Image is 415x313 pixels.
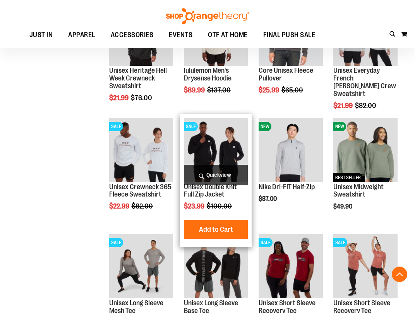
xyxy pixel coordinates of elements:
[109,234,173,298] img: Unisex Long Sleeve Mesh Tee primary image
[329,114,401,230] div: product
[184,118,248,183] a: Product image for Unisex Double Knit Full Zip JacketSALE
[199,225,233,234] span: Add to Cart
[109,238,123,247] span: SALE
[173,220,259,239] button: Add to Cart
[333,118,398,183] a: Unisex Midweight SweatshirtNEWBEST SELLER
[68,26,95,44] span: APPAREL
[333,122,346,131] span: NEW
[333,234,398,298] img: Product image for Unisex Short Sleeve Recovery Tee
[333,118,398,182] img: Unisex Midweight Sweatshirt
[259,67,313,82] a: Core Unisex Fleece Pullover
[255,114,327,222] div: product
[184,234,248,298] img: Product image for Unisex Long Sleeve Base Tee
[259,183,315,191] a: Nike Dri-FIT Half-Zip
[169,26,192,44] span: EVENTS
[184,118,248,182] img: Product image for Unisex Double Knit Full Zip Jacket
[333,238,347,247] span: SALE
[333,102,354,109] span: $21.99
[392,267,407,282] button: Back To Top
[259,118,323,182] img: Nike Dri-FIT Half-Zip
[105,114,177,230] div: product
[207,202,233,210] span: $100.00
[161,26,200,44] a: EVENTS
[184,165,248,185] a: Quickview
[333,234,398,299] a: Product image for Unisex Short Sleeve Recovery TeeSALE
[259,234,323,299] a: Product image for Unisex SS Recovery TeeSALE
[184,67,232,82] a: lululemon Men's Drysense Hoodie
[131,94,153,102] span: $76.00
[184,122,198,131] span: SALE
[184,234,248,299] a: Product image for Unisex Long Sleeve Base TeeSALE
[263,26,316,44] span: FINAL PUSH SALE
[259,234,323,298] img: Product image for Unisex SS Recovery Tee
[207,86,232,94] span: $137.00
[132,202,154,210] span: $82.00
[259,195,278,202] span: $87.00
[109,183,171,198] a: Unisex Crewneck 365 Fleece Sweatshirt
[109,202,130,210] span: $22.99
[333,173,363,182] span: BEST SELLER
[109,118,173,182] img: Product image for Unisex Crewneck 365 Fleece Sweatshirt
[259,238,273,247] span: SALE
[109,118,173,183] a: Product image for Unisex Crewneck 365 Fleece SweatshirtSALE
[111,26,154,44] span: ACCESSORIES
[200,26,256,44] a: OTF AT HOME
[109,122,123,131] span: SALE
[22,26,61,44] a: JUST IN
[109,234,173,299] a: Unisex Long Sleeve Mesh Tee primary imageSALE
[60,26,103,44] a: APPAREL
[109,94,130,102] span: $21.99
[184,86,206,94] span: $89.99
[256,26,323,44] a: FINAL PUSH SALE
[259,118,323,183] a: Nike Dri-FIT Half-ZipNEW
[333,67,396,97] a: Unisex Everyday French [PERSON_NAME] Crew Sweatshirt
[165,8,250,24] img: Shop Orangetheory
[184,202,206,210] span: $23.99
[208,26,248,44] span: OTF AT HOME
[333,183,384,198] a: Unisex Midweight Sweatshirt
[355,102,377,109] span: $82.00
[259,122,271,131] span: NEW
[259,86,280,94] span: $25.99
[184,183,237,198] a: Unisex Double Knit Full Zip Jacket
[29,26,53,44] span: JUST IN
[103,26,161,44] a: ACCESSORIES
[333,203,353,210] span: $49.90
[180,114,252,247] div: product
[281,86,304,94] span: $65.00
[109,67,167,90] a: Unisex Heritage Hell Week Crewneck Sweatshirt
